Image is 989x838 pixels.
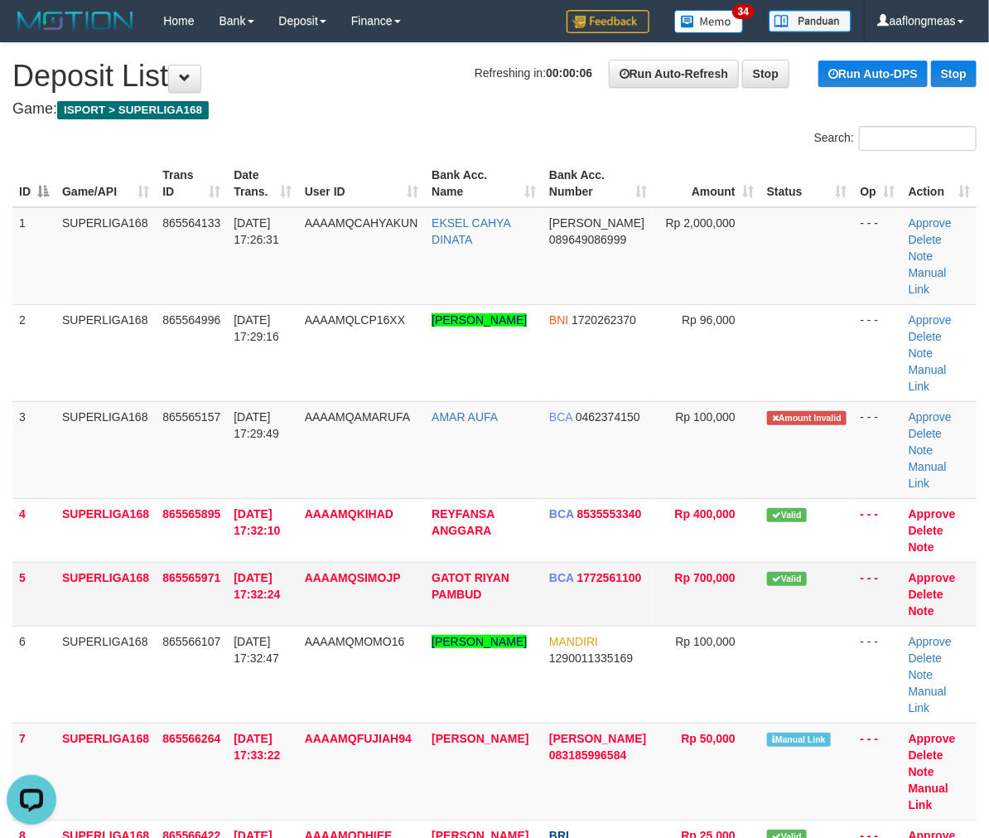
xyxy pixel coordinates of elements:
[234,313,279,343] span: [DATE] 17:29:16
[432,507,494,537] a: REYFANSA ANGGARA
[12,8,138,33] img: MOTION_logo.png
[234,507,280,537] span: [DATE] 17:32:10
[12,626,55,723] td: 6
[675,635,735,648] span: Rp 100,000
[55,207,156,305] td: SUPERLIGA168
[909,313,952,327] a: Approve
[909,363,947,393] a: Manual Link
[432,732,528,745] a: [PERSON_NAME]
[909,330,942,343] a: Delete
[162,732,220,745] span: 865566264
[12,304,55,401] td: 2
[162,635,220,648] span: 865566107
[909,668,934,681] a: Note
[12,498,55,562] td: 4
[234,635,279,665] span: [DATE] 17:32:47
[742,60,789,88] a: Stop
[55,562,156,626] td: SUPERLIGA168
[909,346,934,360] a: Note
[234,732,280,762] span: [DATE] 17:33:22
[609,60,739,88] a: Run Auto-Refresh
[55,160,156,207] th: Game/API: activate to sort column ascending
[432,571,509,601] a: GATOT RIYAN PAMBUD
[767,733,831,747] span: Manually Linked
[156,160,227,207] th: Trans ID: activate to sort column ascending
[305,571,401,584] span: AAAAMQSIMOJP
[227,160,297,207] th: Date Trans.: activate to sort column ascending
[305,216,418,230] span: AAAAMQCAHYAKUN
[546,66,592,80] strong: 00:00:06
[814,126,977,151] label: Search:
[909,427,942,440] a: Delete
[682,313,736,327] span: Rp 96,000
[305,507,393,521] span: AAAAMQKIHAD
[305,410,411,424] span: AAAAMQAMARUFA
[909,748,943,762] a: Delete
[909,266,947,296] a: Manual Link
[854,723,902,820] td: - - -
[7,7,56,56] button: Open LiveChat chat widget
[549,571,574,584] span: BCA
[549,652,633,665] span: Copy 1290011335169 to clipboard
[674,10,744,33] img: Button%20Memo.svg
[854,498,902,562] td: - - -
[549,732,646,745] span: [PERSON_NAME]
[55,401,156,498] td: SUPERLIGA168
[432,410,498,424] a: AMAR AUFA
[162,571,220,584] span: 865565971
[931,61,977,87] a: Stop
[12,160,55,207] th: ID: activate to sort column descending
[732,4,755,19] span: 34
[572,313,636,327] span: Copy 1720262370 to clipboard
[909,782,948,811] a: Manual Link
[305,732,412,745] span: AAAAMQFUJIAH94
[577,571,642,584] span: Copy 1772561100 to clipboard
[549,313,568,327] span: BNI
[432,635,527,648] a: [PERSON_NAME]
[854,401,902,498] td: - - -
[543,160,654,207] th: Bank Acc. Number: activate to sort column ascending
[909,765,934,778] a: Note
[854,304,902,401] td: - - -
[909,410,952,424] a: Approve
[298,160,425,207] th: User ID: activate to sort column ascending
[909,507,956,521] a: Approve
[162,216,220,230] span: 865564133
[305,313,405,327] span: AAAAMQLCP16XX
[909,588,943,601] a: Delete
[767,411,847,425] span: Amount is not matched
[654,160,760,207] th: Amount: activate to sort column ascending
[162,313,220,327] span: 865564996
[475,66,592,80] span: Refreshing in:
[234,216,279,246] span: [DATE] 17:26:31
[55,626,156,723] td: SUPERLIGA168
[854,562,902,626] td: - - -
[909,460,947,490] a: Manual Link
[12,207,55,305] td: 1
[767,508,807,522] span: Valid transaction
[549,635,598,648] span: MANDIRI
[567,10,649,33] img: Feedback.jpg
[12,101,977,118] h4: Game:
[909,233,942,246] a: Delete
[162,410,220,424] span: 865565157
[859,126,977,151] input: Search:
[549,507,574,521] span: BCA
[675,410,735,424] span: Rp 100,000
[854,207,902,305] td: - - -
[55,723,156,820] td: SUPERLIGA168
[432,216,510,246] a: EKSEL CAHYA DINATA
[549,216,644,230] span: [PERSON_NAME]
[162,507,220,521] span: 865565895
[909,524,943,537] a: Delete
[234,571,280,601] span: [DATE] 17:32:24
[12,401,55,498] td: 3
[432,313,527,327] a: [PERSON_NAME]
[305,635,405,648] span: AAAAMQMOMO16
[577,507,642,521] span: Copy 8535553340 to clipboard
[681,732,735,745] span: Rp 50,000
[675,507,736,521] span: Rp 400,000
[909,652,942,665] a: Delete
[55,498,156,562] td: SUPERLIGA168
[549,748,626,762] span: Copy 083185996584 to clipboard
